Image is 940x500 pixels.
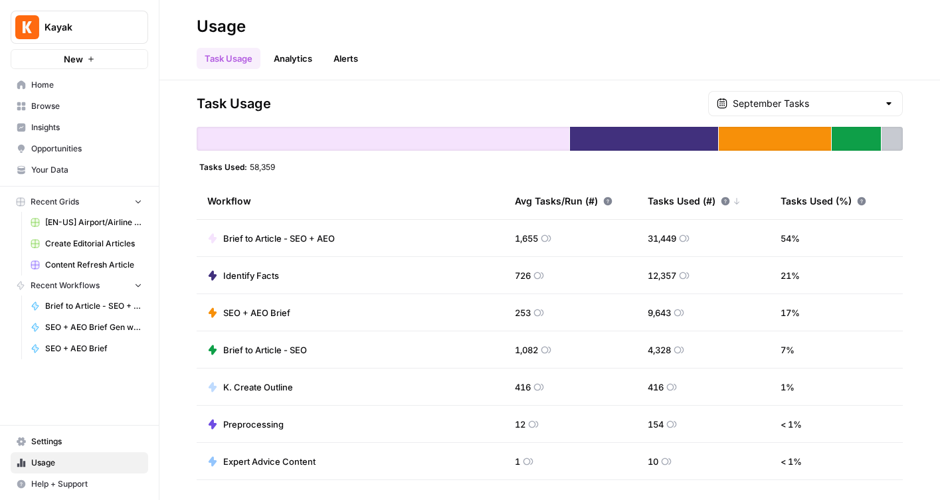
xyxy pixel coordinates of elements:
span: 21 % [781,269,800,282]
span: Brief to Article - SEO [223,343,307,357]
a: Content Refresh Article [25,254,148,276]
img: Kayak Logo [15,15,39,39]
span: Settings [31,436,142,448]
span: 253 [515,306,531,319]
span: Usage [31,457,142,469]
span: Recent Workflows [31,280,100,292]
a: Settings [11,431,148,452]
span: New [64,52,83,66]
span: Opportunities [31,143,142,155]
span: SEO + AEO Brief [223,306,290,319]
input: September Tasks [733,97,878,110]
span: 4,328 [648,343,671,357]
button: Recent Workflows [11,276,148,295]
span: 416 [515,380,531,394]
a: Browse [11,96,148,117]
span: Browse [31,100,142,112]
span: 416 [648,380,664,394]
span: 17 % [781,306,800,319]
div: Tasks Used (#) [648,183,741,219]
div: Avg Tasks/Run (#) [515,183,612,219]
a: Your Data [11,159,148,181]
a: SEO + AEO Brief [25,338,148,359]
span: Task Usage [197,94,271,113]
span: 9,643 [648,306,671,319]
span: Preprocessing [223,418,284,431]
span: Expert Advice Content [223,455,316,468]
a: Home [11,74,148,96]
a: Create Editorial Articles [25,233,148,254]
span: Insights [31,122,142,133]
div: Tasks Used (%) [781,183,866,219]
a: Preprocessing [207,418,284,431]
span: Home [31,79,142,91]
div: Workflow [207,183,494,219]
a: K. Create Outline [207,380,293,394]
span: 726 [515,269,531,282]
span: 12 [515,418,525,431]
span: Tasks Used: [199,161,247,172]
span: Brief to Article - SEO + AEO [223,232,335,245]
a: Opportunities [11,138,148,159]
span: 10 [648,455,658,468]
span: 1,655 [515,232,538,245]
span: Help + Support [31,478,142,490]
button: Recent Grids [11,192,148,212]
button: Workspace: Kayak [11,11,148,44]
span: Kayak [45,21,125,34]
a: Identify Facts [207,269,279,282]
span: 1,082 [515,343,538,357]
span: SEO + AEO Brief [45,343,142,355]
span: Your Data [31,164,142,176]
a: Brief to Article - SEO [207,343,307,357]
button: Help + Support [11,473,148,495]
button: New [11,49,148,69]
span: Create Editorial Articles [45,238,142,250]
a: Brief to Article - SEO + AEO [25,295,148,317]
a: Task Usage [197,48,260,69]
span: < 1 % [781,418,802,431]
span: 154 [648,418,664,431]
span: K. Create Outline [223,380,293,394]
span: Content Refresh Article [45,259,142,271]
span: 54 % [781,232,800,245]
a: Analytics [266,48,320,69]
span: Identify Facts [223,269,279,282]
a: Brief to Article - SEO + AEO [207,232,335,245]
span: Recent Grids [31,196,79,208]
a: SEO + AEO Brief [207,306,290,319]
span: 31,449 [648,232,676,245]
span: SEO + AEO Brief Gen w/ FAQ [45,321,142,333]
span: Brief to Article - SEO + AEO [45,300,142,312]
div: Usage [197,16,246,37]
a: Insights [11,117,148,138]
span: 12,357 [648,269,676,282]
span: < 1 % [781,455,802,468]
span: 7 % [781,343,795,357]
a: SEO + AEO Brief Gen w/ FAQ [25,317,148,338]
a: Expert Advice Content [207,455,316,468]
span: [EN-US] Airport/Airline Content Refresh [45,216,142,228]
span: 1 % [781,380,795,394]
a: Usage [11,452,148,473]
a: Alerts [326,48,366,69]
span: 58,359 [250,161,275,172]
span: 1 [515,455,520,468]
a: [EN-US] Airport/Airline Content Refresh [25,212,148,233]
